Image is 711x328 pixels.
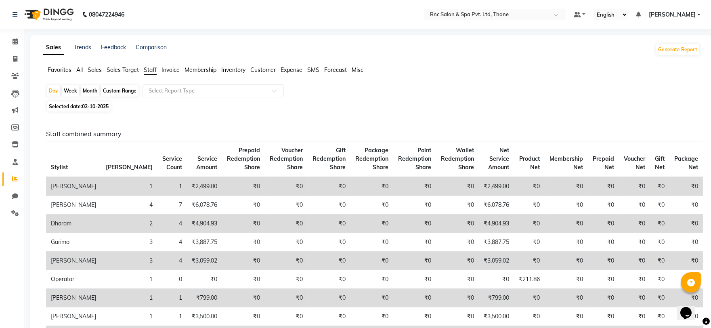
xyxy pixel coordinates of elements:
span: [PERSON_NAME] [649,11,696,19]
td: ₹0 [350,214,393,233]
td: ₹0 [669,196,703,214]
td: ₹0 [393,233,436,252]
td: [PERSON_NAME] [46,289,101,307]
td: ₹6,078.76 [187,196,222,214]
span: Voucher Redemption Share [270,147,303,171]
td: ₹0 [308,270,350,289]
td: ₹2,499.00 [187,177,222,196]
td: ₹0 [436,196,479,214]
td: ₹0 [545,214,588,233]
td: ₹0 [619,214,650,233]
span: Gift Net [655,155,665,171]
span: Prepaid Redemption Share [227,147,260,171]
td: ₹0 [669,252,703,270]
span: All [76,66,83,74]
td: ₹0 [619,270,650,289]
span: Sales [88,66,102,74]
td: ₹0 [619,177,650,196]
td: ₹0 [436,233,479,252]
img: logo [21,3,76,26]
td: ₹3,887.75 [187,233,222,252]
span: Forecast [324,66,347,74]
td: ₹211.86 [514,270,545,289]
td: ₹0 [265,214,308,233]
td: ₹0 [265,233,308,252]
td: ₹0 [436,252,479,270]
td: 3 [101,233,157,252]
td: [PERSON_NAME] [46,177,101,196]
td: ₹0 [436,289,479,307]
td: ₹3,059.02 [187,252,222,270]
td: ₹0 [222,307,265,326]
span: Point Redemption Share [398,147,431,171]
td: 4 [157,233,187,252]
td: ₹0 [265,270,308,289]
td: [PERSON_NAME] [46,307,101,326]
td: ₹0 [545,233,588,252]
span: Voucher Net [624,155,645,171]
td: ₹0 [619,307,650,326]
td: ₹0 [222,214,265,233]
td: ₹0 [393,270,436,289]
a: Sales [43,40,64,55]
td: ₹0 [514,252,545,270]
td: ₹0 [479,270,514,289]
td: ₹0 [393,177,436,196]
td: ₹0 [308,252,350,270]
span: Misc [352,66,363,74]
span: Inventory [221,66,245,74]
td: ₹0 [650,196,669,214]
td: ₹0 [650,214,669,233]
td: [PERSON_NAME] [46,252,101,270]
td: 7 [157,196,187,214]
span: Net Service Amount [488,147,509,171]
td: ₹0 [222,233,265,252]
td: ₹0 [588,307,619,326]
span: 02-10-2025 [82,103,109,109]
td: 2 [101,214,157,233]
td: ₹0 [436,214,479,233]
td: ₹0 [350,196,393,214]
td: ₹0 [514,307,545,326]
td: 1 [157,307,187,326]
span: Service Amount [196,155,217,171]
span: Membership [185,66,216,74]
td: ₹0 [350,233,393,252]
td: ₹0 [393,289,436,307]
td: ₹0 [222,196,265,214]
td: 1 [101,270,157,289]
td: ₹0 [619,196,650,214]
td: 1 [101,289,157,307]
span: Package Redemption Share [355,147,388,171]
td: ₹0 [308,307,350,326]
td: ₹4,904.93 [187,214,222,233]
td: ₹3,887.75 [479,233,514,252]
span: SMS [307,66,319,74]
span: Service Count [162,155,182,171]
td: ₹0 [545,307,588,326]
td: ₹0 [514,196,545,214]
span: Package Net [674,155,698,171]
td: ₹0 [588,177,619,196]
h6: Staff combined summary [46,130,694,138]
td: ₹0 [350,252,393,270]
td: ₹0 [393,214,436,233]
td: 1 [101,177,157,196]
iframe: chat widget [677,296,703,320]
a: Comparison [136,44,167,51]
td: ₹0 [514,233,545,252]
td: 4 [101,196,157,214]
td: ₹0 [265,177,308,196]
td: 3 [101,252,157,270]
td: 0 [157,270,187,289]
td: ₹0 [588,289,619,307]
td: ₹3,059.02 [479,252,514,270]
td: ₹0 [393,307,436,326]
td: ₹0 [669,233,703,252]
td: ₹0 [222,252,265,270]
td: ₹0 [436,177,479,196]
span: [PERSON_NAME] [106,164,153,171]
td: ₹0 [619,289,650,307]
td: ₹0 [222,289,265,307]
span: Customer [250,66,276,74]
